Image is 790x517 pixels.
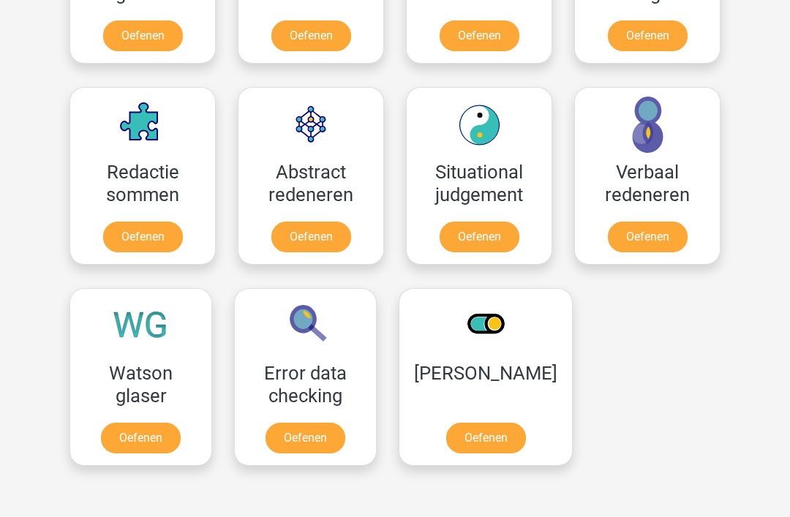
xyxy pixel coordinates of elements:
a: Oefenen [266,423,345,454]
a: Oefenen [103,222,183,253]
a: Oefenen [440,21,519,52]
a: Oefenen [440,222,519,253]
a: Oefenen [446,423,526,454]
a: Oefenen [271,21,351,52]
a: Oefenen [608,21,688,52]
a: Oefenen [271,222,351,253]
a: Oefenen [101,423,181,454]
a: Oefenen [103,21,183,52]
a: Oefenen [608,222,688,253]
